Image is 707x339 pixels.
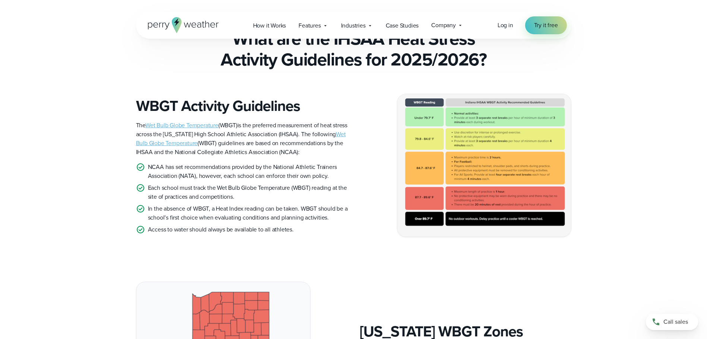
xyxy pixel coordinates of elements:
[136,97,348,115] h3: WBGT Activity Guidelines
[534,21,558,30] span: Try it free
[148,204,348,222] p: In the absence of WBGT, a Heat Index reading can be taken. WBGT should be a school’s first choice...
[136,28,571,70] h2: What are the IHSAA Heat Stress Activity Guidelines for 2025/2026?
[386,21,419,30] span: Case Studies
[145,121,237,129] span: (WBGT)
[148,225,294,234] p: Access to water should always be available to all athletes.
[145,121,218,129] a: Wet Bulb Globe Temperature
[379,18,425,33] a: Case Studies
[397,94,571,237] img: Indiana IHSAA WBGT Guidelines (1)
[148,163,348,180] p: NCAA has set recommendations provided by the National Athletic Trainers Association (NATA), howev...
[341,21,366,30] span: Industries
[525,16,567,34] a: Try it free
[646,314,698,330] a: Call sales
[136,130,346,147] a: Wet Bulb Globe Temperature
[253,21,286,30] span: How it Works
[431,21,456,30] span: Company
[663,317,688,326] span: Call sales
[299,21,321,30] span: Features
[148,183,348,201] p: Each school must track the Wet Bulb Globe Temperature (WBGT) reading at the site of practices and...
[247,18,293,33] a: How it Works
[136,121,348,157] p: The is the preferred measurement of heat stress across the [US_STATE] High School Athletic Associ...
[498,21,513,29] span: Log in
[498,21,513,30] a: Log in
